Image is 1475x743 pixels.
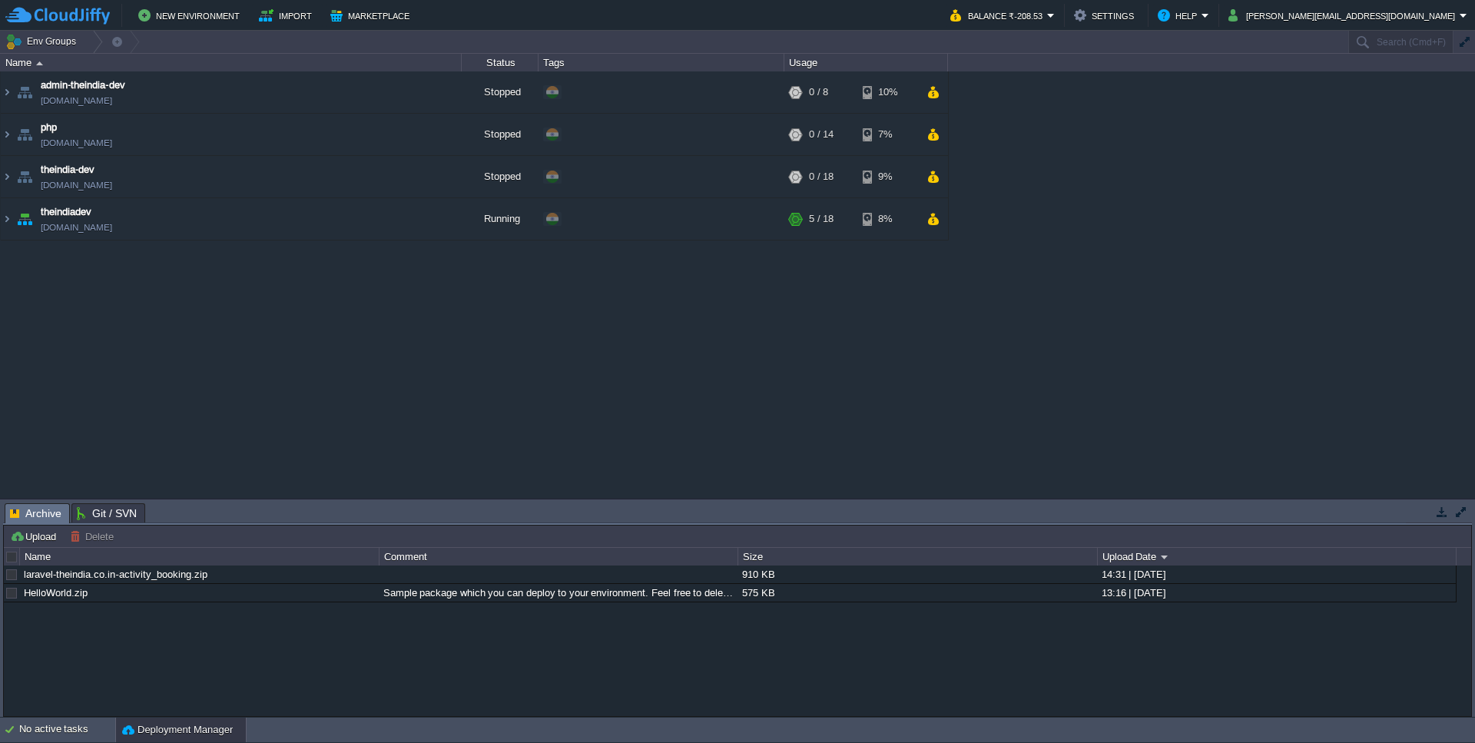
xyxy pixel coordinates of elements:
[5,6,110,25] img: CloudJiffy
[41,78,125,93] a: admin-theindia-dev
[462,54,538,71] div: Status
[1,156,13,197] img: AMDAwAAAACH5BAEAAAAALAAAAAABAAEAAAICRAEAOw==
[2,54,461,71] div: Name
[539,54,784,71] div: Tags
[36,61,43,65] img: AMDAwAAAACH5BAEAAAAALAAAAAABAAEAAAICRAEAOw==
[1098,566,1456,583] div: 14:31 | [DATE]
[138,6,244,25] button: New Environment
[70,529,118,543] button: Delete
[950,6,1047,25] button: Balance ₹-208.53
[462,198,539,240] div: Running
[1158,6,1202,25] button: Help
[41,220,112,235] a: [DOMAIN_NAME]
[1,114,13,155] img: AMDAwAAAACH5BAEAAAAALAAAAAABAAEAAAICRAEAOw==
[1,198,13,240] img: AMDAwAAAACH5BAEAAAAALAAAAAABAAEAAAICRAEAOw==
[5,31,81,52] button: Env Groups
[380,548,737,566] div: Comment
[14,198,35,240] img: AMDAwAAAACH5BAEAAAAALAAAAAABAAEAAAICRAEAOw==
[41,135,112,151] a: [DOMAIN_NAME]
[122,722,233,738] button: Deployment Manager
[1228,6,1460,25] button: [PERSON_NAME][EMAIL_ADDRESS][DOMAIN_NAME]
[785,54,947,71] div: Usage
[259,6,317,25] button: Import
[863,156,913,197] div: 9%
[1099,548,1457,566] div: Upload Date
[330,6,414,25] button: Marketplace
[863,71,913,113] div: 10%
[1098,584,1456,602] div: 13:16 | [DATE]
[14,156,35,197] img: AMDAwAAAACH5BAEAAAAALAAAAAABAAEAAAICRAEAOw==
[41,204,91,220] a: theindiadev
[14,114,35,155] img: AMDAwAAAACH5BAEAAAAALAAAAAABAAEAAAICRAEAOw==
[809,198,834,240] div: 5 / 18
[10,504,61,523] span: Archive
[380,584,737,602] div: Sample package which you can deploy to your environment. Feel free to delete and upload a package...
[738,584,1095,602] div: 575 KB
[24,569,207,580] a: laravel-theindia.co.in-activity_booking.zip
[809,114,834,155] div: 0 / 14
[462,114,539,155] div: Stopped
[738,566,1095,583] div: 910 KB
[41,120,57,135] a: php
[24,587,88,599] a: HelloWorld.zip
[21,548,378,566] div: Name
[809,156,834,197] div: 0 / 18
[809,71,828,113] div: 0 / 8
[739,548,1096,566] div: Size
[462,71,539,113] div: Stopped
[41,162,94,177] a: theindia-dev
[10,529,61,543] button: Upload
[462,156,539,197] div: Stopped
[41,177,112,193] a: [DOMAIN_NAME]
[863,198,913,240] div: 8%
[1,71,13,113] img: AMDAwAAAACH5BAEAAAAALAAAAAABAAEAAAICRAEAOw==
[77,504,137,522] span: Git / SVN
[863,114,913,155] div: 7%
[1074,6,1139,25] button: Settings
[41,93,112,108] a: [DOMAIN_NAME]
[14,71,35,113] img: AMDAwAAAACH5BAEAAAAALAAAAAABAAEAAAICRAEAOw==
[19,718,115,742] div: No active tasks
